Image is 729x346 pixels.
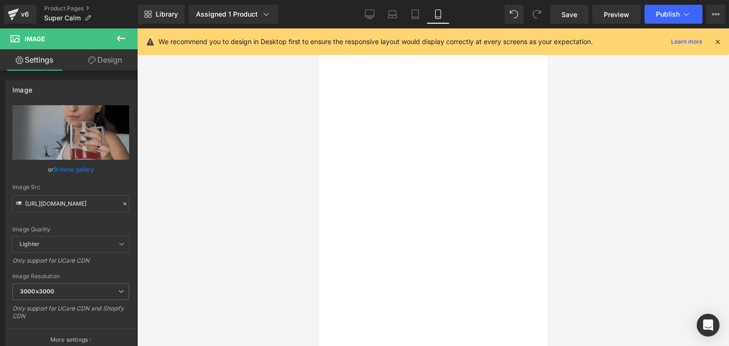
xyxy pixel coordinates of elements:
div: Only support for UCare CDN and Shopify CDN [12,305,129,326]
b: 3000x3000 [20,288,54,295]
p: We recommend you to design in Desktop first to ensure the responsive layout would display correct... [159,36,593,47]
div: Image Quality [12,226,129,233]
span: Preview [604,9,629,19]
span: Save [561,9,577,19]
span: Image [25,35,45,43]
a: Desktop [358,5,381,24]
div: Assigned 1 Product [196,9,271,19]
a: v6 [4,5,37,24]
a: Browse gallery [54,161,94,178]
span: Publish [656,10,680,18]
div: Image Src [12,184,129,191]
div: Image Resolution [12,273,129,280]
a: Tablet [404,5,427,24]
button: Redo [527,5,546,24]
a: Product Pages [44,5,138,12]
button: Undo [505,5,523,24]
a: Preview [592,5,641,24]
a: New Library [138,5,185,24]
b: Lighter [19,240,39,247]
input: Link [12,195,129,212]
span: Super Calm [44,14,81,22]
button: Publish [645,5,702,24]
div: or [12,164,129,174]
a: Learn more [667,36,706,47]
p: More settings [50,336,88,344]
div: Only support for UCare CDN [12,257,129,271]
div: v6 [19,8,31,20]
span: Library [156,10,178,18]
a: Mobile [427,5,449,24]
button: More [706,5,725,24]
div: Image [12,81,32,94]
a: Design [71,49,140,71]
a: Laptop [381,5,404,24]
div: Open Intercom Messenger [697,314,720,337]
